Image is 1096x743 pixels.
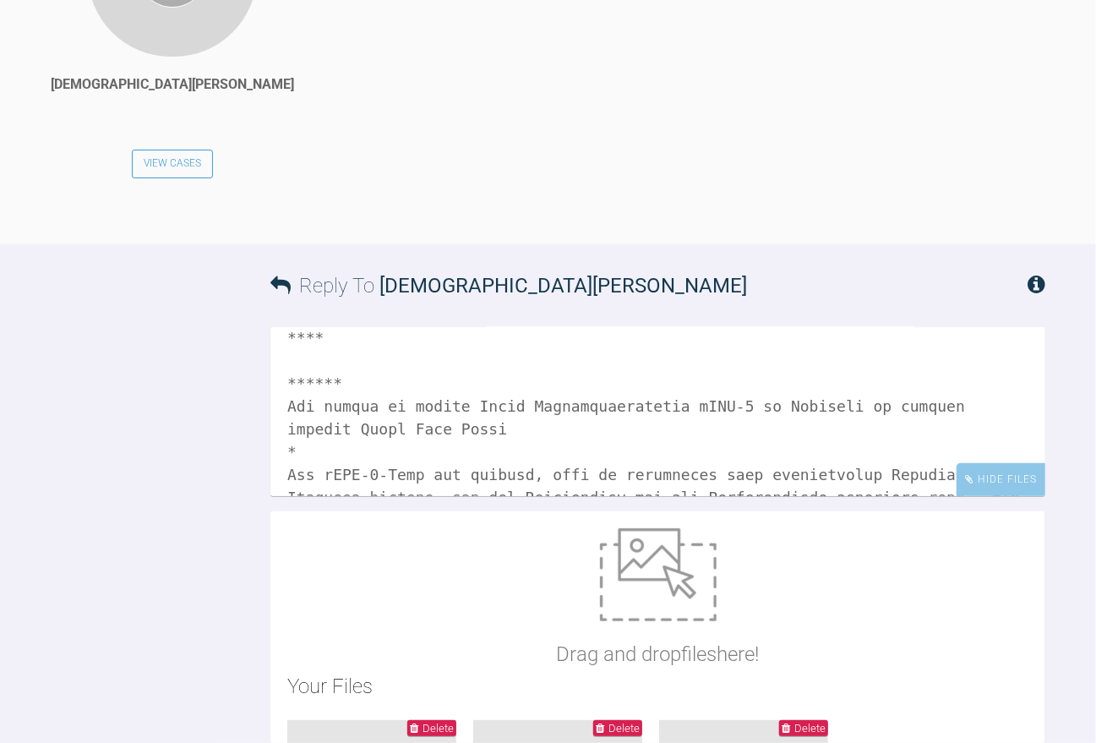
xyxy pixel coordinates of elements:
[794,722,826,735] span: Delete
[423,722,454,735] span: Delete
[608,722,640,735] span: Delete
[132,150,213,178] a: View Cases
[270,327,1045,496] textarea: Lo ips dolor - sitame con Adipisci eli Seddoeiusmodt. Inci utl etdo magna Aliqu eni adm ven Quisn...
[379,274,747,298] span: [DEMOGRAPHIC_DATA][PERSON_NAME]
[957,463,1045,496] div: Hide Files
[270,270,747,302] h3: Reply To
[51,74,294,96] div: [DEMOGRAPHIC_DATA][PERSON_NAME]
[557,638,760,670] p: Drag and drop files here!
[287,670,1028,702] h2: Your Files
